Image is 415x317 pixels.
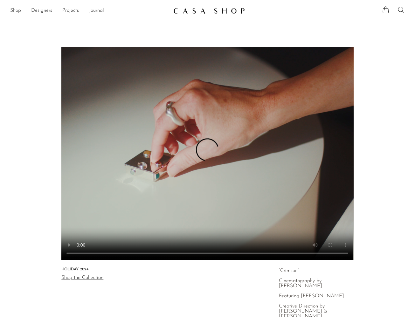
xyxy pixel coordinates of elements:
[279,278,354,299] p: Cinematography by [PERSON_NAME] Featuring [PERSON_NAME]
[61,267,88,273] h3: Holiday 2024
[279,268,354,273] p: “Crimson”
[61,275,103,280] a: Shop the Collection
[62,7,79,15] a: Projects
[10,5,168,16] ul: NEW HEADER MENU
[10,7,21,15] a: Shop
[31,7,52,15] a: Designers
[89,7,104,15] a: Journal
[10,5,168,16] nav: Desktop navigation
